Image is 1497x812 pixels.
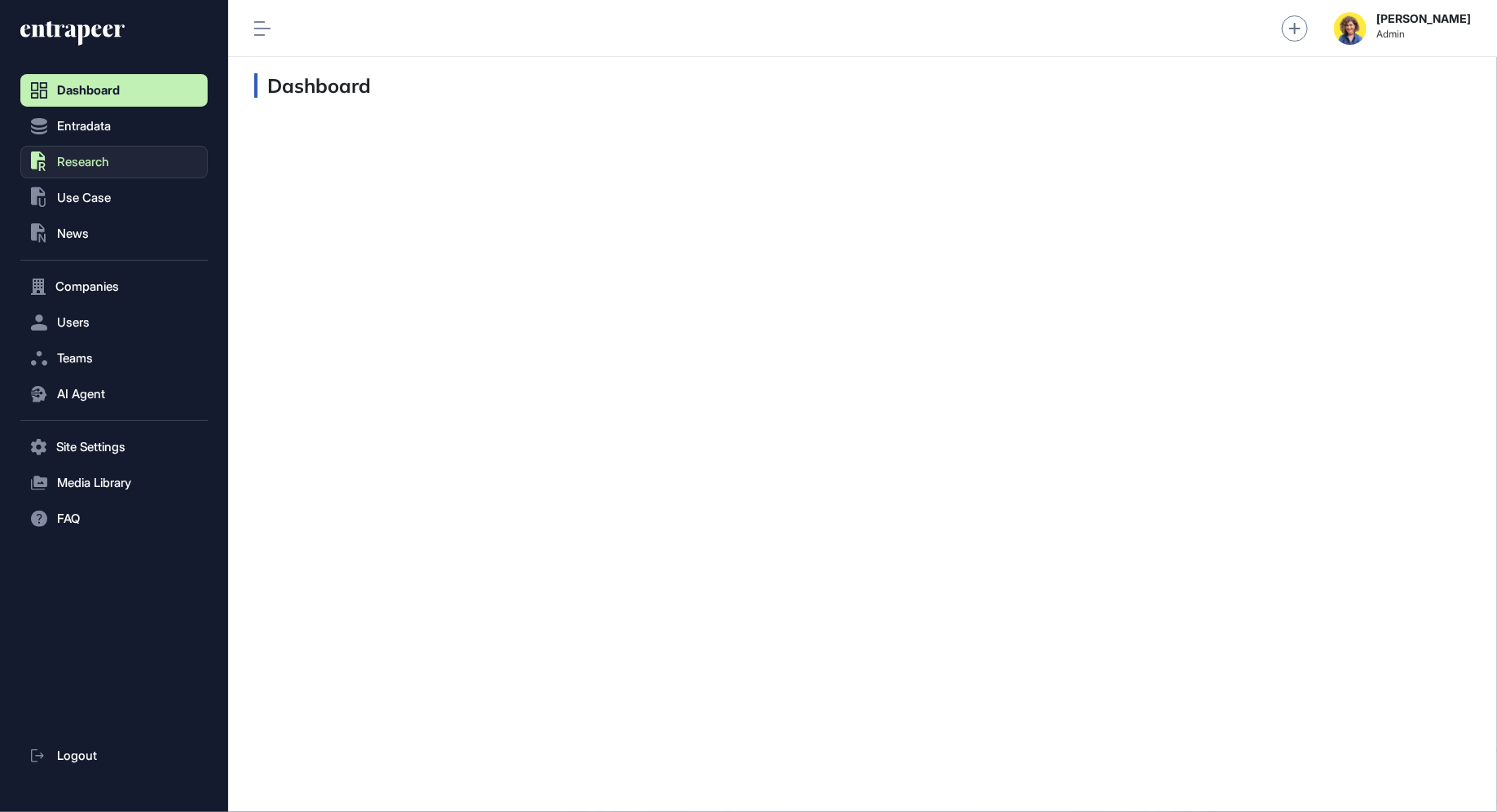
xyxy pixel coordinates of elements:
span: Teams [57,352,93,365]
span: Users [57,316,90,329]
button: Entradata [20,110,208,143]
span: Site Settings [56,441,125,454]
button: AI Agent [20,378,208,410]
span: Entradata [57,120,111,133]
img: admin-avatar [1334,12,1367,45]
span: News [57,227,89,240]
span: AI Agent [57,388,105,401]
button: Teams [20,342,208,375]
span: Media Library [57,476,131,489]
button: Users [20,306,208,339]
button: News [20,217,208,250]
strong: [PERSON_NAME] [1376,12,1471,25]
span: FAQ [57,512,80,525]
span: Research [57,156,109,169]
button: Research [20,146,208,178]
span: Use Case [57,191,111,204]
span: Logout [57,749,97,762]
a: Logout [20,740,208,772]
span: Dashboard [57,84,120,97]
span: Admin [1376,29,1471,40]
button: Site Settings [20,431,208,463]
a: Dashboard [20,74,208,107]
button: Companies [20,270,208,303]
button: Use Case [20,182,208,214]
button: FAQ [20,503,208,535]
h3: Dashboard [254,73,371,98]
button: Media Library [20,467,208,499]
span: Companies [55,280,119,293]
